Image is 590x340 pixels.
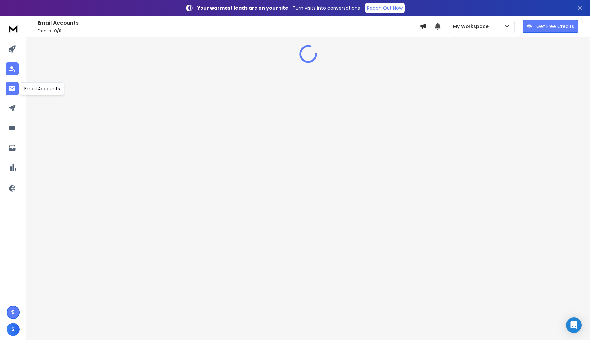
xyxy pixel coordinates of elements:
[7,323,20,336] button: S
[54,28,62,34] span: 0 / 0
[523,20,578,33] button: Get Free Credits
[453,23,491,30] p: My Workspace
[197,5,360,11] p: – Turn visits into conversations
[536,23,574,30] p: Get Free Credits
[7,22,20,35] img: logo
[197,5,288,11] strong: Your warmest leads are on your site
[566,317,582,333] div: Open Intercom Messenger
[38,19,420,27] h1: Email Accounts
[38,28,420,34] p: Emails :
[367,5,403,11] p: Reach Out Now
[365,3,405,13] a: Reach Out Now
[20,82,64,95] div: Email Accounts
